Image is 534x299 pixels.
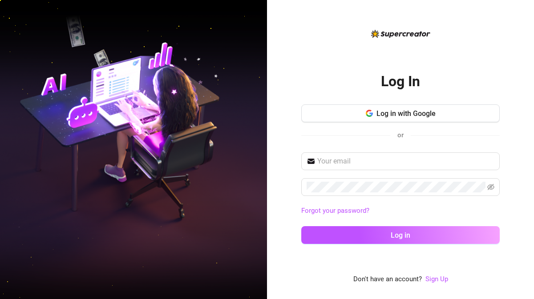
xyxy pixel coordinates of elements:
[317,156,494,167] input: Your email
[425,274,448,285] a: Sign Up
[353,274,422,285] span: Don't have an account?
[397,131,404,139] span: or
[301,207,369,215] a: Forgot your password?
[301,104,500,122] button: Log in with Google
[425,275,448,283] a: Sign Up
[487,183,494,191] span: eye-invisible
[301,206,500,216] a: Forgot your password?
[381,72,420,91] h2: Log In
[376,109,436,118] span: Log in with Google
[391,231,410,239] span: Log in
[371,30,430,38] img: logo-BBDzfeDw.svg
[301,226,500,244] button: Log in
